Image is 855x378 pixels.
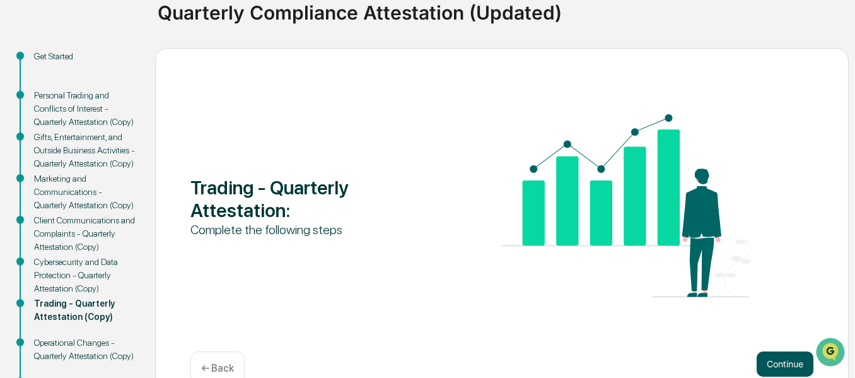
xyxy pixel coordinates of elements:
button: Start new chat [214,100,230,115]
div: 🖐️ [13,160,23,170]
a: 🗄️Attestations [86,154,161,177]
span: Attestations [104,159,156,172]
div: Trading - Quarterly Attestation (Copy) [34,297,135,324]
div: Complete the following steps [190,221,439,238]
div: 🗄️ [91,160,102,170]
p: ← Back [201,362,234,374]
a: Powered byPylon [89,213,153,223]
div: Personal Trading and Conflicts of Interest - Quarterly Attestation (Copy) [34,89,135,129]
div: Start new chat [43,97,207,109]
div: We're offline, we'll be back soon [43,109,165,119]
img: 1746055101610-c473b297-6a78-478c-a979-82029cc54cd1 [13,97,35,119]
p: How can we help? [13,27,230,47]
div: Marketing and Communications - Quarterly Attestation (Copy) [34,172,135,212]
div: Operational Changes - Quarterly Attestation (Copy) [34,336,135,363]
a: 🖐️Preclearance [8,154,86,177]
button: Continue [757,351,813,377]
span: Preclearance [25,159,81,172]
a: 🔎Data Lookup [8,178,84,201]
iframe: Open customer support [815,336,849,370]
div: Get Started [34,50,135,63]
div: 🔎 [13,184,23,194]
div: Gifts, Entertainment, and Outside Business Activities - Quarterly Attestation (Copy) [34,131,135,170]
span: Pylon [125,214,153,223]
div: Client Communications and Complaints - Quarterly Attestation (Copy) [34,214,135,254]
span: Data Lookup [25,183,79,196]
img: Trading - Quarterly Attestation [502,114,751,297]
div: Cybersecurity and Data Protection - Quarterly Attestation (Copy) [34,256,135,295]
div: Trading - Quarterly Attestation : [190,176,439,221]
